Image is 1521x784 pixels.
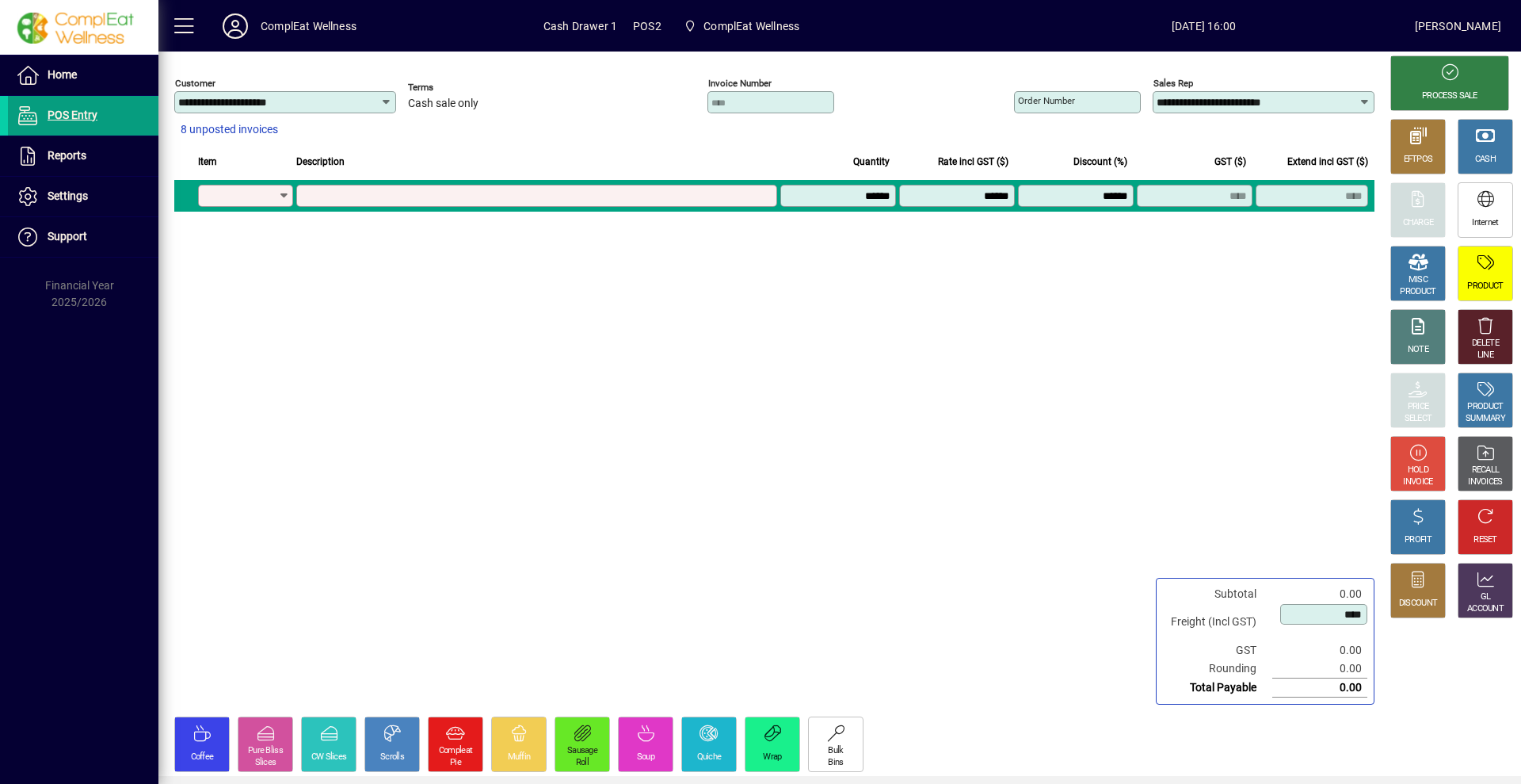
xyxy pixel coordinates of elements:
span: ComplEat Wellness [703,13,799,39]
div: Pure Bliss [248,745,283,757]
span: Reports [48,149,86,162]
span: Home [48,68,77,81]
span: Settings [48,189,88,202]
div: GL [1481,591,1491,603]
div: Slices [255,757,276,769]
div: Compleat [439,745,472,757]
div: PROFIT [1405,534,1431,546]
span: POS Entry [48,109,97,121]
div: RESET [1473,534,1497,546]
td: Rounding [1163,660,1272,679]
div: INVOICES [1468,476,1502,488]
td: GST [1163,641,1272,660]
td: 0.00 [1272,679,1367,698]
div: Quiche [697,751,722,763]
div: ComplEat Wellness [261,13,356,39]
span: Cash Drawer 1 [543,13,617,39]
mat-label: Invoice number [708,78,772,89]
div: Roll [576,757,589,769]
div: Wrap [763,751,781,763]
td: 0.00 [1272,585,1367,603]
div: PRODUCT [1467,401,1503,413]
td: Total Payable [1163,679,1272,698]
div: LINE [1477,350,1493,361]
div: Muffin [508,751,531,763]
div: MISC [1409,274,1428,286]
span: [DATE] 16:00 [993,13,1415,39]
div: PROCESS SALE [1422,90,1477,102]
a: Reports [8,136,158,176]
div: NOTE [1408,344,1428,356]
td: Freight (Incl GST) [1163,603,1272,641]
span: Support [48,230,87,243]
div: HOLD [1408,465,1428,476]
span: Item [198,153,217,170]
mat-label: Sales rep [1153,78,1193,89]
div: Sausage [567,745,597,757]
mat-label: Customer [175,78,215,89]
span: Terms [408,82,503,93]
div: SELECT [1405,413,1432,425]
span: Cash sale only [408,98,478,110]
div: CW Slices [311,751,347,763]
span: 8 unposted invoices [181,121,278,138]
div: DELETE [1472,338,1499,350]
td: 0.00 [1272,641,1367,660]
span: Description [296,153,345,170]
span: ComplEat Wellness [677,12,806,40]
div: EFTPOS [1404,154,1433,166]
div: CASH [1475,154,1496,166]
span: Quantity [853,153,890,170]
div: CHARGE [1403,217,1434,229]
button: Profile [210,12,261,40]
div: Soup [637,751,654,763]
span: Discount (%) [1073,153,1127,170]
a: Home [8,55,158,95]
span: Extend incl GST ($) [1287,153,1368,170]
mat-label: Order number [1018,95,1075,106]
div: PRICE [1408,401,1429,413]
span: Rate incl GST ($) [938,153,1008,170]
div: ACCOUNT [1467,603,1504,615]
div: PRODUCT [1400,286,1435,298]
div: Bulk [828,745,843,757]
div: RECALL [1472,465,1500,476]
td: 0.00 [1272,660,1367,679]
div: Pie [450,757,461,769]
div: Bins [828,757,843,769]
a: Support [8,217,158,257]
div: [PERSON_NAME] [1415,13,1501,39]
div: DISCOUNT [1399,598,1437,610]
button: 8 unposted invoices [174,116,284,144]
span: POS2 [633,13,661,39]
div: Internet [1472,217,1498,229]
span: GST ($) [1214,153,1246,170]
div: INVOICE [1403,476,1432,488]
div: SUMMARY [1466,413,1505,425]
div: Scrolls [380,751,404,763]
a: Settings [8,177,158,216]
div: Coffee [191,751,214,763]
div: PRODUCT [1467,281,1503,293]
td: Subtotal [1163,585,1272,603]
